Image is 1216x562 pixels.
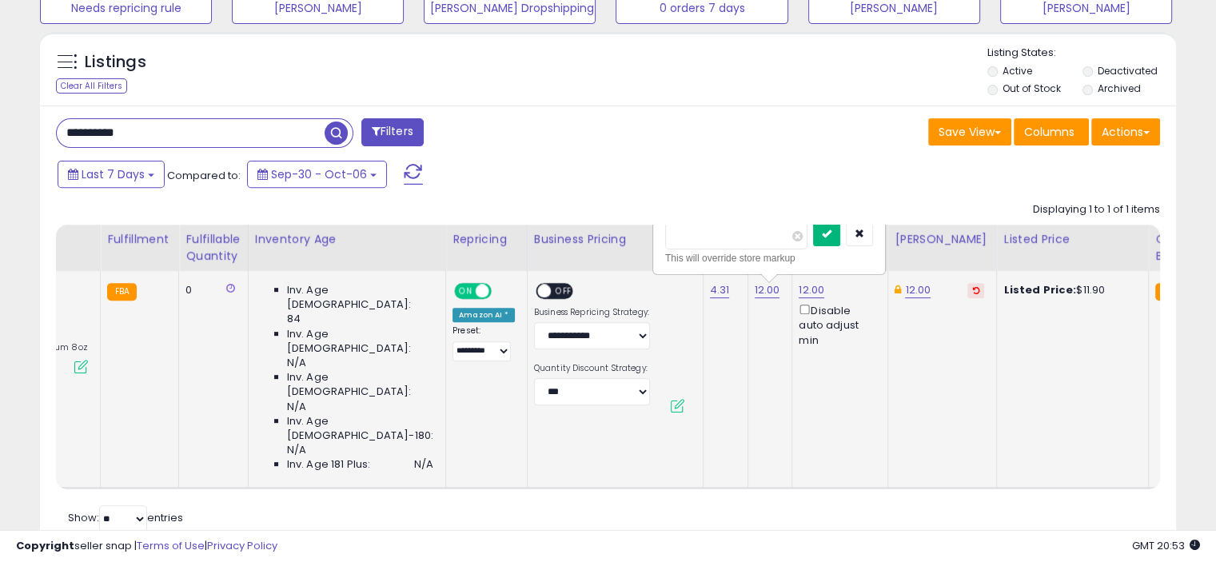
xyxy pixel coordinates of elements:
span: N/A [287,443,306,457]
span: N/A [287,356,306,370]
h5: Listings [85,51,146,74]
span: 84 [287,312,301,326]
div: Preset: [453,325,515,361]
a: Privacy Policy [207,538,277,553]
a: 12.00 [755,282,780,298]
span: ON [456,285,476,298]
button: Filters [361,118,424,146]
span: 2025-10-14 20:53 GMT [1132,538,1200,553]
div: [PERSON_NAME] [895,231,990,248]
label: Archived [1097,82,1140,95]
span: OFF [551,285,576,298]
i: Revert to store-level Dynamic Max Price [972,286,979,294]
small: FBA [1155,283,1185,301]
a: Terms of Use [137,538,205,553]
span: Sep-30 - Oct-06 [271,166,367,182]
div: Disable auto adjust min [799,301,875,348]
span: Inv. Age [DEMOGRAPHIC_DATA]: [287,327,433,356]
div: Fulfillment [107,231,172,248]
div: Fulfillable Quantity [185,231,241,265]
span: Compared to: [167,168,241,183]
span: Last 7 Days [82,166,145,182]
span: Inv. Age [DEMOGRAPHIC_DATA]-180: [287,414,433,443]
span: N/A [287,400,306,414]
i: This overrides the store level Dynamic Max Price for this listing [895,285,901,295]
div: Listed Price [1003,231,1142,248]
div: 0 [185,283,235,297]
small: FBA [107,283,137,301]
span: Show: entries [68,510,183,525]
button: Sep-30 - Oct-06 [247,161,387,188]
label: Active [1003,64,1032,78]
div: $11.90 [1003,283,1136,297]
div: Amazon AI * [453,308,515,322]
label: Business Repricing Strategy: [534,307,650,318]
label: Out of Stock [1003,82,1061,95]
span: Inv. Age 181 Plus: [287,457,371,472]
button: Save View [928,118,1011,145]
a: 12.00 [905,282,931,298]
span: N/A [414,457,433,472]
div: seller snap | | [16,539,277,554]
div: Repricing [453,231,520,248]
label: Deactivated [1097,64,1157,78]
button: Columns [1014,118,1089,145]
span: OFF [489,285,515,298]
div: Business Pricing [534,231,696,248]
button: Last 7 Days [58,161,165,188]
span: Columns [1024,124,1074,140]
div: Displaying 1 to 1 of 1 items [1033,202,1160,217]
div: This will override store markup [665,250,873,266]
b: Listed Price: [1003,282,1076,297]
span: Inv. Age [DEMOGRAPHIC_DATA]: [287,370,433,399]
label: Quantity Discount Strategy: [534,363,650,374]
a: 12.00 [799,282,824,298]
strong: Copyright [16,538,74,553]
div: Inventory Age [255,231,439,248]
span: Inv. Age [DEMOGRAPHIC_DATA]: [287,283,433,312]
p: Listing States: [987,46,1176,61]
button: Actions [1091,118,1160,145]
div: Clear All Filters [56,78,127,94]
a: 4.31 [710,282,730,298]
